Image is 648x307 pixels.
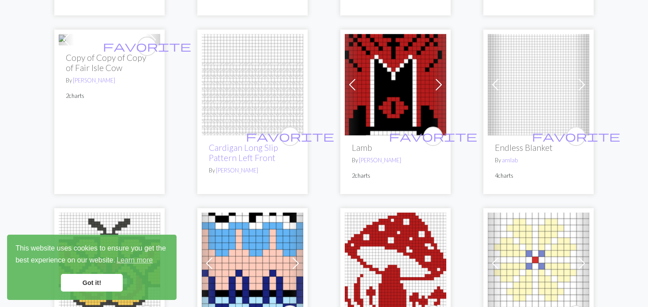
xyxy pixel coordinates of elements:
[246,129,334,143] span: favorite
[389,129,477,143] span: favorite
[66,92,153,100] p: 2 charts
[15,243,168,267] span: This website uses cookies to ensure you get the best experience on our website.
[209,166,296,175] p: By
[103,37,191,55] i: favourite
[209,142,278,163] a: Cardigan Long Slip Pattern Left Front
[488,79,589,88] a: Base 39 x 43
[532,127,620,145] i: favourite
[7,235,177,300] div: cookieconsent
[73,77,115,84] a: [PERSON_NAME]
[202,258,303,266] a: Bibi Sweater (Pink Base)
[345,258,446,266] a: Red Mushroom
[59,35,109,45] img: Faire Isle Cow
[61,274,123,292] a: dismiss cookie message
[566,127,586,146] button: favourite
[495,172,582,180] p: 4 charts
[359,157,401,164] a: [PERSON_NAME]
[495,156,582,165] p: By
[352,142,439,153] h2: Lamb
[66,52,153,73] h2: Copy of Copy of Copy of Fair Isle Cow
[488,258,589,266] a: :P
[115,254,154,267] a: learn more about cookies
[202,79,303,88] a: Cardigan Double Lattice Right Back
[202,34,303,135] img: Cardigan Double Lattice Right Back
[103,39,191,53] span: favorite
[66,76,153,85] p: By
[495,142,582,153] h2: Endless Blanket
[246,127,334,145] i: favourite
[389,127,477,145] i: favourite
[137,37,157,56] button: favourite
[488,34,589,135] img: Base 39 x 43
[280,127,300,146] button: favourite
[352,156,439,165] p: By
[345,34,446,135] img: Lamb 2
[423,127,443,146] button: favourite
[502,157,518,164] a: arnlab
[532,129,620,143] span: favorite
[345,79,446,88] a: Lamb 2
[59,35,109,43] a: Faire Isle Cow
[216,167,258,174] a: [PERSON_NAME]
[352,172,439,180] p: 2 charts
